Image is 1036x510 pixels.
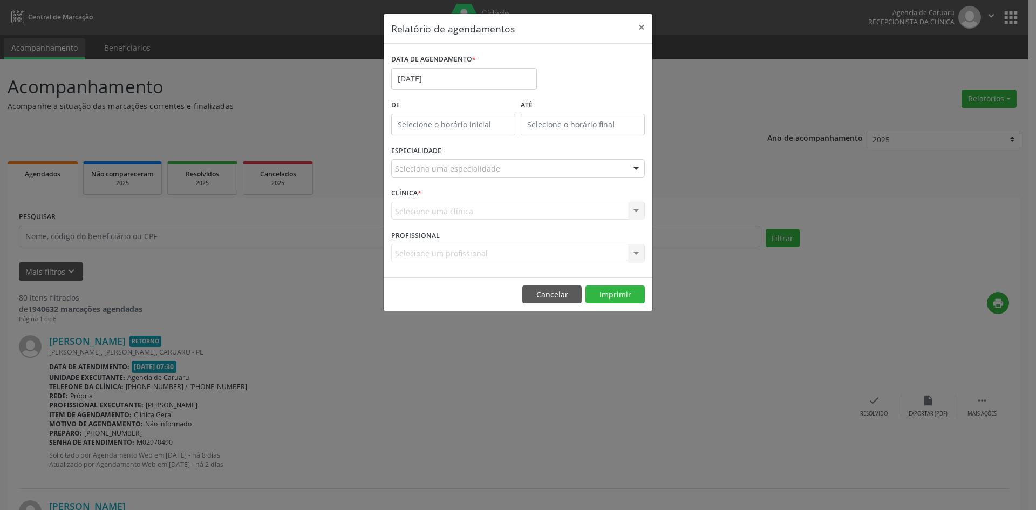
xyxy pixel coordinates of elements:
label: ESPECIALIDADE [391,143,441,160]
h5: Relatório de agendamentos [391,22,515,36]
label: CLÍNICA [391,185,421,202]
label: ATÉ [521,97,645,114]
input: Selecione uma data ou intervalo [391,68,537,90]
label: PROFISSIONAL [391,227,440,244]
span: Seleciona uma especialidade [395,163,500,174]
label: De [391,97,515,114]
label: DATA DE AGENDAMENTO [391,51,476,68]
input: Selecione o horário final [521,114,645,135]
input: Selecione o horário inicial [391,114,515,135]
button: Close [631,14,652,40]
button: Cancelar [522,285,582,304]
button: Imprimir [585,285,645,304]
